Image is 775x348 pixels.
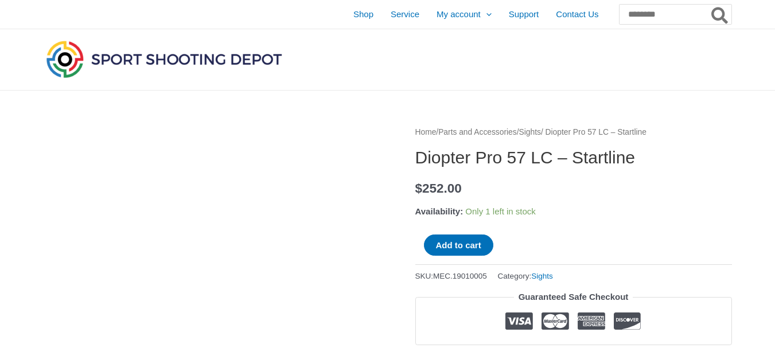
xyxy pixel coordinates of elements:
[433,272,487,280] span: MEC.19010005
[709,5,731,24] button: Search
[415,206,464,216] span: Availability:
[438,128,517,136] a: Parts and Accessories
[498,269,553,283] span: Category:
[514,289,633,305] legend: Guaranteed Safe Checkout
[44,38,285,80] img: Sport Shooting Depot
[415,269,487,283] span: SKU:
[465,206,536,216] span: Only 1 left in stock
[415,181,462,195] bdi: 252.00
[424,234,493,256] button: Add to cart
[531,272,553,280] a: Sights
[415,181,423,195] span: $
[519,128,541,136] a: Sights
[415,125,732,140] nav: Breadcrumb
[415,147,732,168] h1: Diopter Pro 57 LC – Startline
[415,128,437,136] a: Home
